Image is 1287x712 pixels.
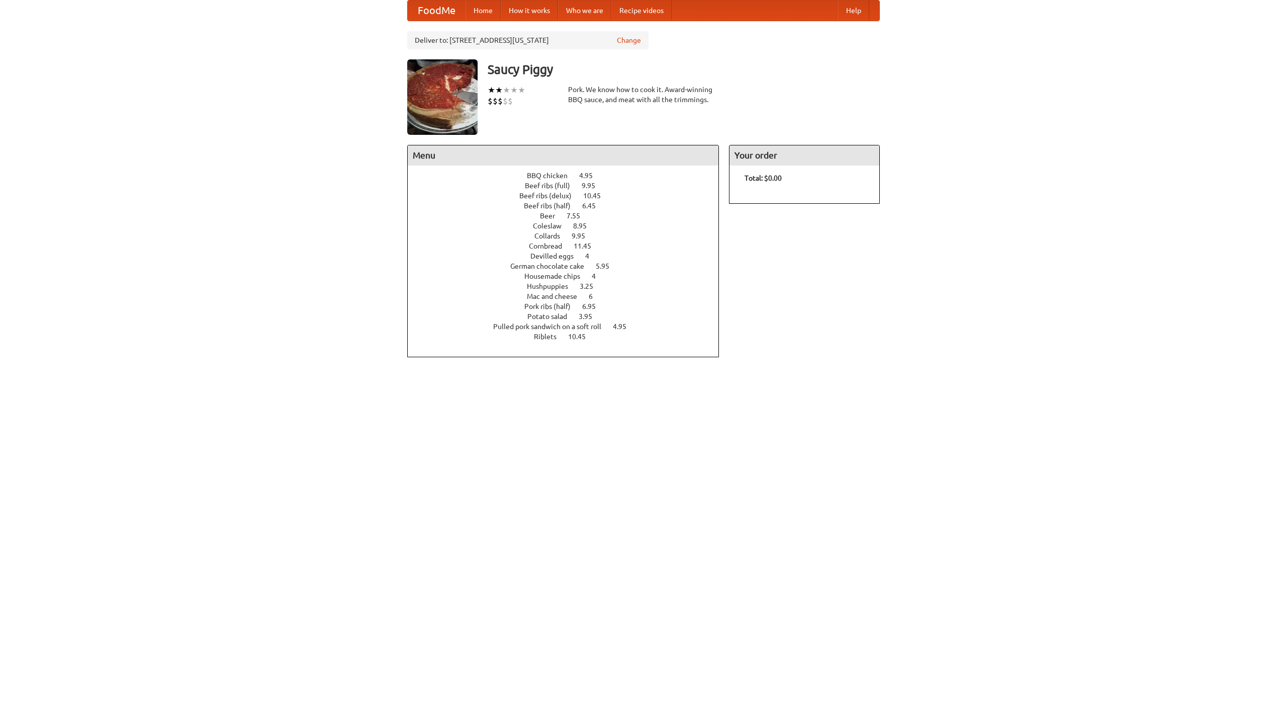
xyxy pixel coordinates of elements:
a: Cornbread 11.45 [529,242,610,250]
a: Devilled eggs 4 [530,252,608,260]
span: 3.25 [580,282,603,290]
span: 8.95 [573,222,597,230]
h3: Saucy Piggy [488,59,880,80]
li: ★ [510,85,518,96]
span: 6.45 [582,202,606,210]
span: Riblets [534,333,567,341]
a: Coleslaw 8.95 [533,222,605,230]
a: Beef ribs (half) 6.45 [524,202,614,210]
a: FoodMe [408,1,466,21]
b: Total: $0.00 [745,174,782,182]
a: Beef ribs (delux) 10.45 [519,192,619,200]
a: Beef ribs (full) 9.95 [525,182,614,190]
a: Beer 7.55 [540,212,599,220]
span: German chocolate cake [510,262,594,270]
span: 7.55 [567,212,590,220]
span: Beef ribs (delux) [519,192,582,200]
a: Home [466,1,501,21]
div: Pork. We know how to cook it. Award-winning BBQ sauce, and meat with all the trimmings. [568,85,719,105]
span: Beer [540,212,565,220]
li: ★ [518,85,525,96]
li: ★ [488,85,495,96]
li: ★ [495,85,503,96]
span: 4 [592,272,606,280]
span: Mac and cheese [527,292,587,300]
li: $ [498,96,503,107]
span: 6.95 [582,302,606,310]
li: $ [493,96,498,107]
div: Deliver to: [STREET_ADDRESS][US_STATE] [407,31,649,49]
a: German chocolate cake 5.95 [510,262,628,270]
li: ★ [503,85,510,96]
span: Beef ribs (half) [524,202,581,210]
li: $ [508,96,513,107]
span: Pulled pork sandwich on a soft roll [493,323,611,331]
a: Recipe videos [611,1,672,21]
span: 5.95 [596,262,619,270]
span: Cornbread [529,242,572,250]
a: Housemade chips 4 [524,272,614,280]
a: Change [617,35,641,45]
h4: Your order [729,145,879,166]
span: 10.45 [583,192,611,200]
a: Pork ribs (half) 6.95 [524,302,614,310]
span: Pork ribs (half) [524,302,581,310]
a: Collards 9.95 [534,232,604,240]
span: 9.95 [572,232,595,240]
span: BBQ chicken [527,172,578,180]
li: $ [488,96,493,107]
a: Help [838,1,869,21]
img: angular.jpg [407,59,478,135]
span: 9.95 [582,182,605,190]
span: 11.45 [574,242,601,250]
span: 4 [585,252,599,260]
a: Pulled pork sandwich on a soft roll 4.95 [493,323,645,331]
span: Housemade chips [524,272,590,280]
span: Potato salad [527,312,577,321]
a: Mac and cheese 6 [527,292,611,300]
span: Hushpuppies [527,282,578,290]
span: 4.95 [579,172,603,180]
span: Collards [534,232,570,240]
h4: Menu [408,145,718,166]
a: How it works [501,1,558,21]
a: Riblets 10.45 [534,333,604,341]
span: Beef ribs (full) [525,182,580,190]
span: 3.95 [579,312,602,321]
a: Who we are [558,1,611,21]
span: 6 [589,292,603,300]
li: $ [503,96,508,107]
span: 4.95 [613,323,636,331]
a: BBQ chicken 4.95 [527,172,611,180]
span: Devilled eggs [530,252,584,260]
a: Hushpuppies 3.25 [527,282,612,290]
span: Coleslaw [533,222,572,230]
span: 10.45 [568,333,596,341]
a: Potato salad 3.95 [527,312,611,321]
